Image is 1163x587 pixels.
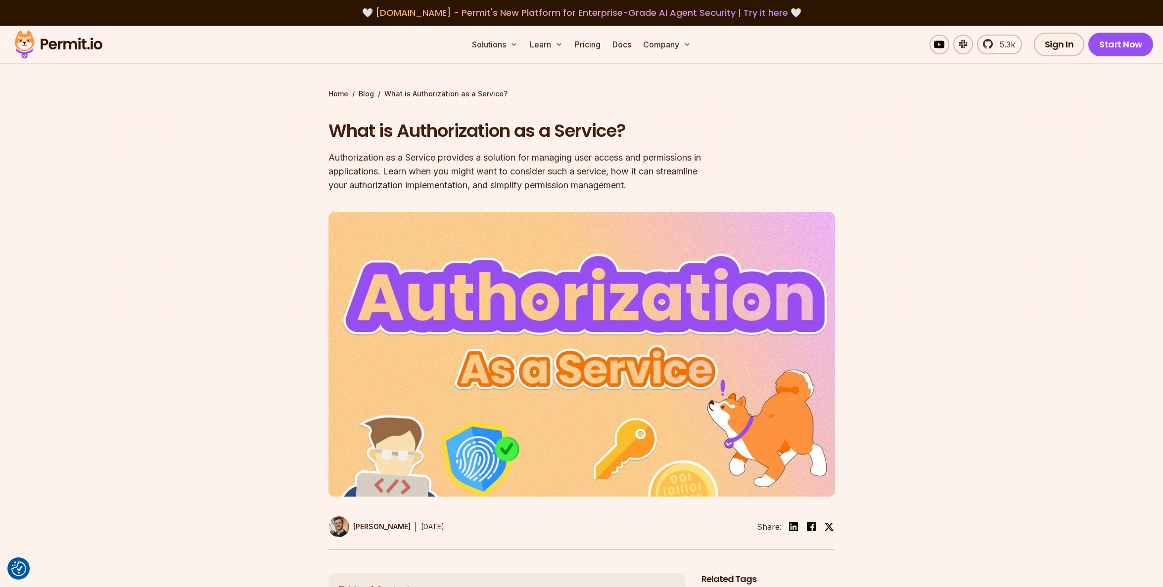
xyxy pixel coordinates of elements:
span: [DOMAIN_NAME] - Permit's New Platform for Enterprise-Grade AI Agent Security | [375,6,788,19]
h2: Related Tags [701,573,835,586]
a: Home [328,89,348,99]
img: Permit logo [10,28,107,61]
img: Revisit consent button [11,561,26,576]
a: [PERSON_NAME] [328,516,411,537]
div: Authorization as a Service provides a solution for managing user access and permissions in applic... [328,151,708,192]
button: Solutions [468,35,522,54]
div: / / [328,89,835,99]
img: Daniel Bass [328,516,349,537]
a: Start Now [1088,33,1153,56]
button: Company [639,35,695,54]
img: twitter [824,522,834,532]
a: Sign In [1034,33,1085,56]
a: Docs [608,35,635,54]
li: Share: [757,521,782,533]
time: [DATE] [421,522,444,531]
a: Try it here [744,6,788,19]
div: | [415,521,417,533]
button: Consent Preferences [11,561,26,576]
img: facebook [805,521,817,533]
div: 🤍 🤍 [24,6,1139,20]
p: [PERSON_NAME] [353,522,411,532]
a: Pricing [571,35,605,54]
a: 5.3k [977,35,1022,54]
img: What is Authorization as a Service? [328,212,835,497]
a: Blog [359,89,374,99]
h1: What is Authorization as a Service? [328,119,708,143]
img: linkedin [788,521,799,533]
button: Learn [526,35,567,54]
span: 5.3k [994,39,1015,50]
